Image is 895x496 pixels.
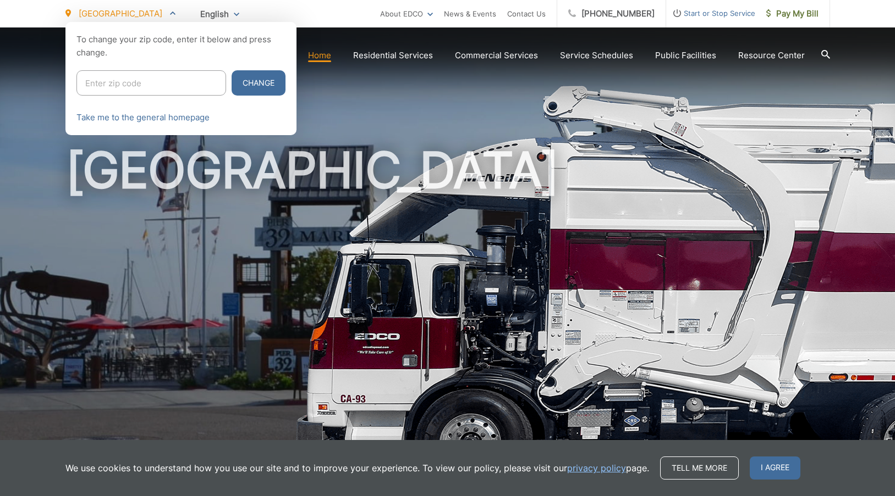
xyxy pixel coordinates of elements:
a: News & Events [444,7,496,20]
a: Take me to the general homepage [76,111,210,124]
a: Tell me more [660,456,739,480]
span: Pay My Bill [766,7,819,20]
p: To change your zip code, enter it below and press change. [76,33,285,59]
span: [GEOGRAPHIC_DATA] [79,8,162,19]
span: English [192,4,248,24]
input: Enter zip code [76,70,226,96]
button: Change [232,70,285,96]
p: We use cookies to understand how you use our site and to improve your experience. To view our pol... [65,461,649,475]
a: About EDCO [380,7,433,20]
a: Contact Us [507,7,546,20]
a: privacy policy [567,461,626,475]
